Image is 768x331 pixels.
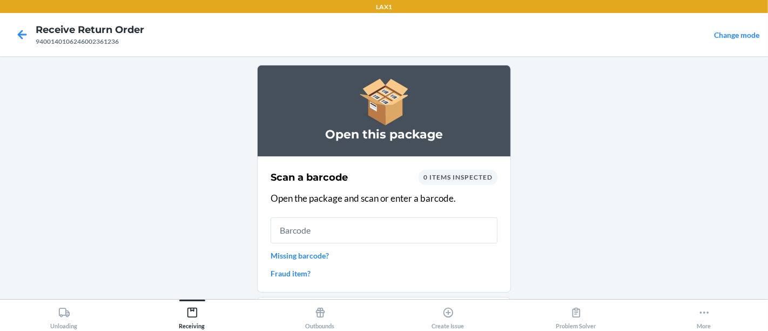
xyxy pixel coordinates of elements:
button: More [640,300,768,329]
button: Add order inspection note [257,297,511,323]
h3: Open this package [271,126,497,143]
div: Unloading [51,302,78,329]
button: Create Issue [384,300,512,329]
div: Outbounds [306,302,335,329]
div: Receiving [179,302,205,329]
button: Problem Solver [512,300,640,329]
div: 9400140106246002361236 [36,37,144,47]
input: Barcode [271,217,497,243]
p: Open the package and scan or enter a barcode. [271,191,497,206]
span: 0 items inspected [423,173,493,181]
a: Change mode [714,30,759,39]
p: LAX1 [376,2,392,12]
h2: Scan a barcode [271,170,348,184]
div: Problem Solver [556,302,596,329]
div: More [697,302,711,329]
h4: Receive Return Order [36,23,144,37]
a: Missing barcode? [271,250,497,261]
button: Outbounds [256,300,384,329]
div: Create Issue [432,302,464,329]
a: Fraud item? [271,268,497,279]
button: Receiving [128,300,256,329]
